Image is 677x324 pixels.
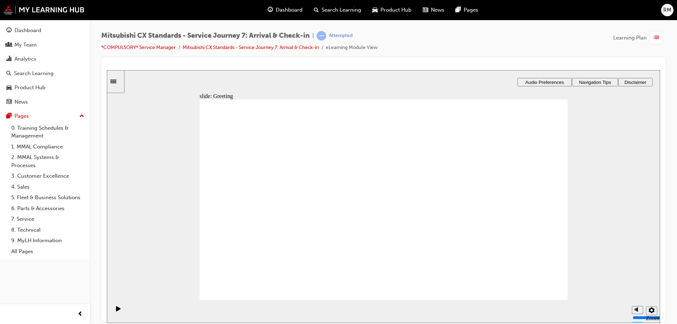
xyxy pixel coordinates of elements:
a: Mitsubishi CX Standards - Service Journey 7: Arrival & Check-in [183,44,319,50]
a: *COMPULSORY* Service Manager [101,44,176,50]
span: Audio Preferences [419,10,457,15]
span: pages-icon [456,6,461,14]
div: My Team [14,41,37,49]
span: Pages [464,6,478,14]
button: Audio Preferences [410,8,465,16]
span: chart-icon [6,56,12,62]
a: 4. Sales [8,182,87,192]
a: 2. MMAL Systems & Processes [8,152,87,171]
div: Analytics [14,55,36,63]
span: Disclaimer [518,10,539,15]
div: News [14,98,28,106]
a: Analytics [3,53,87,66]
a: 3. Customer Excellence [8,171,87,182]
a: Search Learning [3,67,87,80]
button: Play (Ctrl+Alt+P) [4,236,16,247]
a: Dashboard [3,24,87,37]
a: 9. MyLH Information [8,235,87,246]
a: News [3,96,87,109]
a: car-iconProduct Hub [367,3,417,17]
a: news-iconNews [417,3,450,17]
button: Disclaimer [511,8,546,16]
span: | [312,32,314,40]
span: Dashboard [276,6,303,14]
span: car-icon [372,6,378,14]
span: car-icon [6,85,12,91]
input: volume [526,245,571,250]
span: Search Learning [322,6,361,14]
span: people-icon [6,42,12,48]
a: 1. MMAL Compliance [8,141,87,152]
label: Zoom to fit [539,245,553,264]
button: DashboardMy TeamAnalyticsSearch LearningProduct HubNews [3,23,87,110]
span: search-icon [314,6,319,14]
span: pages-icon [6,113,12,120]
a: All Pages [8,246,87,257]
span: search-icon [6,71,11,77]
a: My Team [3,38,87,51]
span: Product Hub [380,6,411,14]
a: Product Hub [3,81,87,94]
a: 7. Service [8,214,87,225]
a: guage-iconDashboard [262,3,308,17]
span: Learning Plan [613,34,647,42]
span: RM [663,6,671,14]
span: Mitsubishi CX Standards - Service Journey 7: Arrival & Check-in [101,32,310,40]
div: Search Learning [14,69,54,78]
a: 0. Training Schedules & Management [8,123,87,141]
span: up-icon [79,112,84,121]
div: Attempted [329,32,353,39]
span: guage-icon [6,27,12,34]
img: mmal [4,5,85,14]
div: playback controls [4,230,16,253]
span: Navigation Tips [472,10,504,15]
div: Dashboard [14,26,41,35]
button: Learning Plan [613,31,666,44]
span: learningRecordVerb_ATTEMPT-icon [317,31,326,41]
a: search-iconSearch Learning [308,3,367,17]
span: guage-icon [268,6,273,14]
div: Pages [14,112,29,120]
span: News [431,6,444,14]
a: 5. Fleet & Business Solutions [8,192,87,203]
li: eLearning Module View [326,44,378,52]
div: Product Hub [14,84,45,92]
span: news-icon [6,99,12,105]
span: list-icon [654,33,659,42]
button: Settings [539,236,550,245]
button: Mute (Ctrl+Alt+M) [525,236,536,244]
span: news-icon [423,6,428,14]
a: 6. Parts & Accessories [8,203,87,214]
a: 8. Technical [8,225,87,236]
button: Pages [3,110,87,123]
button: Navigation Tips [465,8,511,16]
div: misc controls [522,230,550,253]
span: prev-icon [78,310,83,319]
a: pages-iconPages [450,3,484,17]
button: RM [661,4,673,16]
